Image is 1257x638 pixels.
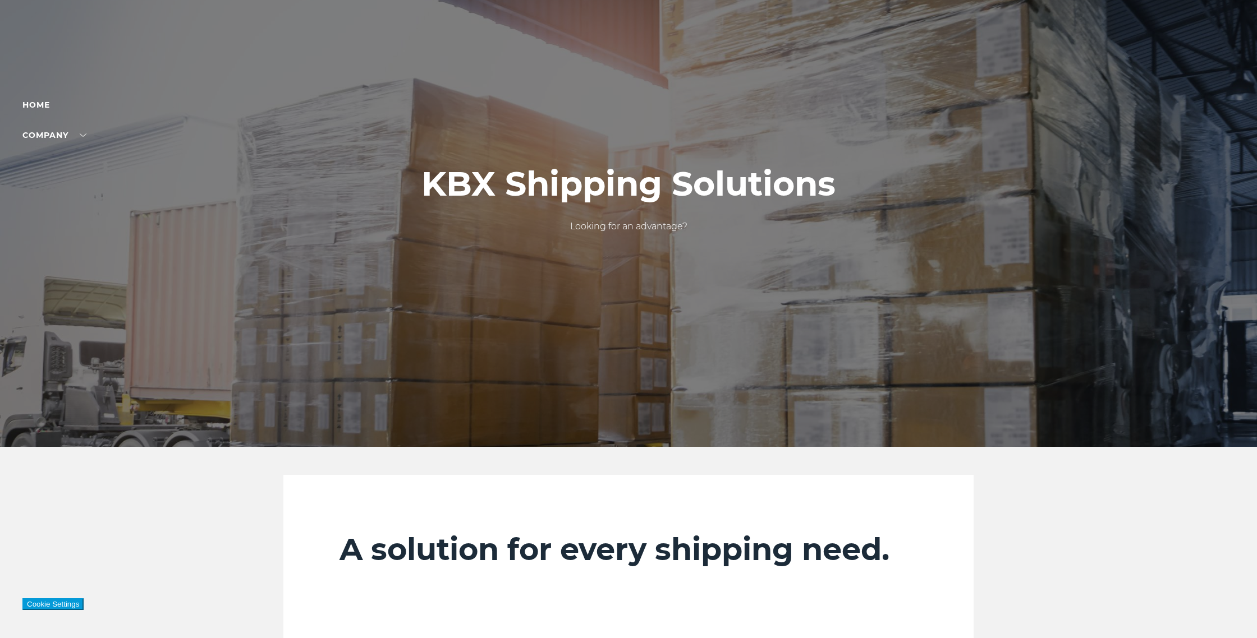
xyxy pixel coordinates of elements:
[22,100,50,110] a: Home
[340,531,917,568] h2: A solution for every shipping need.
[22,598,84,610] button: Cookie Settings
[421,220,836,233] p: Looking for an advantage?
[421,165,836,203] h1: KBX Shipping Solutions
[22,130,86,140] a: Company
